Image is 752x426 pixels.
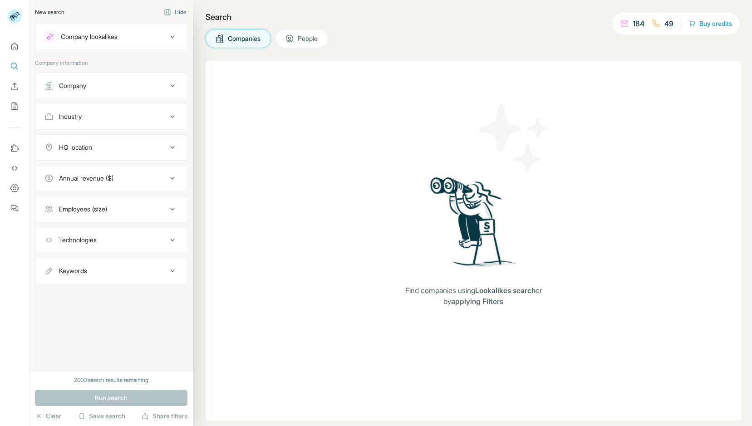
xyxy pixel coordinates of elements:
button: Industry [35,106,187,127]
button: Buy credits [688,17,732,30]
div: Company lookalikes [61,32,118,41]
button: Use Surfe on LinkedIn [7,140,22,157]
button: Company [35,75,187,97]
p: 49 [664,18,673,29]
p: 184 [633,18,644,29]
div: Employees (size) [59,205,107,214]
div: Keywords [59,266,87,275]
div: 2000 search results remaining [74,376,148,384]
div: New search [35,8,64,16]
button: Technologies [35,229,187,251]
div: HQ location [59,143,92,152]
button: Dashboard [7,180,22,196]
button: Share filters [142,411,187,421]
button: Clear [35,411,61,421]
img: Surfe Illustration - Stars [473,97,555,179]
button: Save search [78,411,125,421]
button: Use Surfe API [7,160,22,176]
button: Employees (size) [35,198,187,220]
div: Technologies [59,235,97,245]
p: Company information [35,59,187,67]
button: Annual revenue ($) [35,167,187,189]
span: Companies [228,34,261,43]
img: Surfe Illustration - Woman searching with binoculars [426,175,521,276]
div: Industry [59,112,82,121]
button: Search [7,58,22,74]
span: Lookalikes search [475,286,536,295]
div: Annual revenue ($) [59,174,113,183]
span: applying Filters [451,297,503,306]
button: Feedback [7,200,22,216]
button: Company lookalikes [35,26,187,48]
button: Keywords [35,260,187,282]
button: Hide [157,5,193,19]
button: HQ location [35,137,187,158]
button: Quick start [7,38,22,54]
span: People [298,34,319,43]
button: Enrich CSV [7,78,22,94]
h4: Search [206,11,741,24]
span: Find companies using or by [392,285,555,307]
div: Company [59,81,86,90]
button: My lists [7,98,22,114]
